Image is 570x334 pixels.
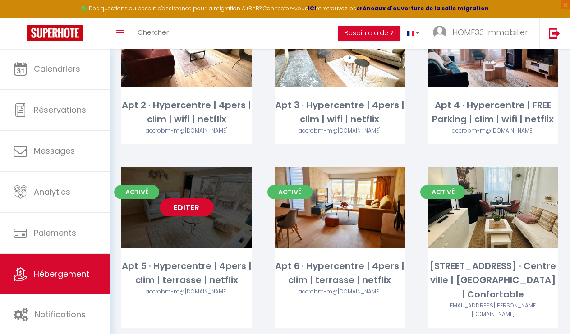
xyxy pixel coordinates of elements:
span: Hébergement [34,268,89,279]
span: Réservations [34,104,86,115]
div: Airbnb [275,288,405,296]
a: créneaux d'ouverture de la salle migration [356,5,489,12]
div: Airbnb [121,288,252,296]
div: Apt 6 · Hypercentre | 4pers | clim | terrasse | netflix [275,259,405,288]
div: Airbnb [121,127,252,135]
span: Notifications [35,309,86,320]
div: Apt 5 · Hypercentre | 4pers | clim | terrasse | netflix [121,259,252,288]
a: Chercher [131,18,175,49]
span: Activé [267,185,313,199]
div: Apt 4 · Hypercentre | FREE Parking | clim | wifi | netflix [427,98,558,127]
div: Airbnb [275,127,405,135]
span: Messages [34,145,75,156]
button: Besoin d'aide ? [338,26,400,41]
span: HOME33 Immobilier [452,27,528,38]
div: Airbnb [427,302,558,319]
span: Activé [114,185,159,199]
div: Apt 3 · Hypercentre | 4pers | clim | wifi | netflix [275,98,405,127]
span: Chercher [138,27,169,37]
span: Analytics [34,186,70,197]
div: Airbnb [427,127,558,135]
span: Calendriers [34,63,80,74]
span: Activé [420,185,465,199]
img: logout [549,27,560,39]
div: Apt 2 · Hypercentre | 4pers | clim | wifi | netflix [121,98,252,127]
a: Editer [160,198,214,216]
a: ICI [308,5,316,12]
img: Super Booking [27,25,83,41]
a: ... HOME33 Immobilier [426,18,539,49]
button: Ouvrir le widget de chat LiveChat [7,4,34,31]
div: [STREET_ADDRESS] · Centre ville | [GEOGRAPHIC_DATA] | Confortable [427,259,558,302]
img: ... [433,26,446,39]
span: Paiements [34,227,76,238]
